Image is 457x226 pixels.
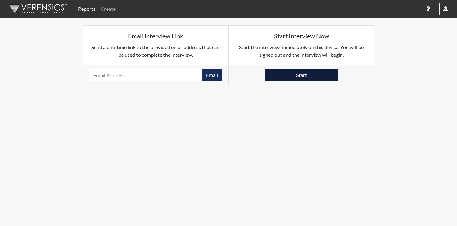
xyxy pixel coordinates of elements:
[202,69,222,81] button: Email
[265,69,338,81] button: Start
[235,43,368,59] p: Start the interview immediately on this device. You will be signed out and the interview will begin.
[98,3,118,15] a: Create
[89,43,222,59] p: Send a one-time link to the provided email address that can be used to complete the interview.
[89,69,202,81] input: Email Address
[76,3,98,15] a: Reports
[89,32,222,40] h5: Email Interview Link
[235,32,368,40] h5: Start Interview Now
